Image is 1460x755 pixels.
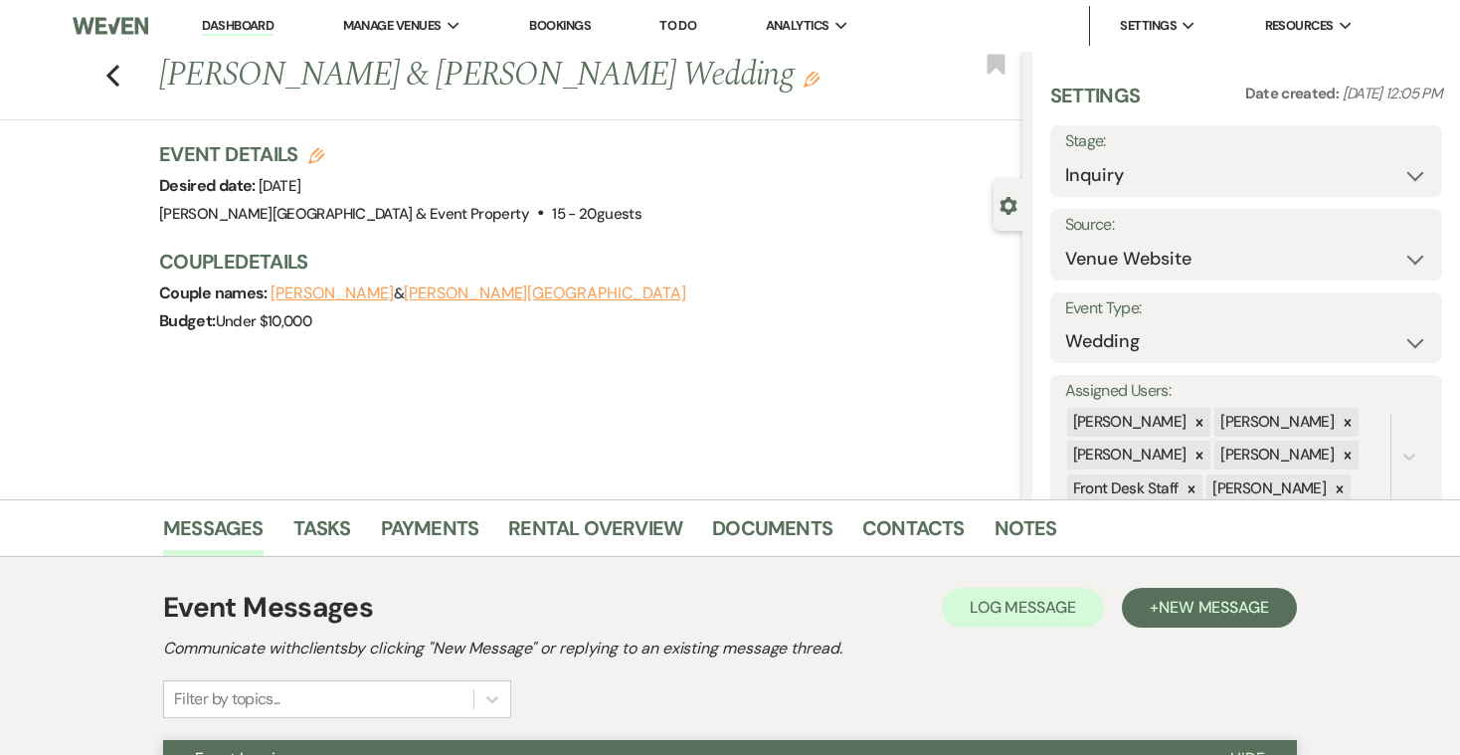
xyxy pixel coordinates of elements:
[804,70,820,88] button: Edit
[216,311,312,331] span: Under $10,000
[529,17,591,34] a: Bookings
[163,637,1297,661] h2: Communicate with clients by clicking "New Message" or replying to an existing message thread.
[343,16,442,36] span: Manage Venues
[1050,82,1141,125] h3: Settings
[1067,408,1189,437] div: [PERSON_NAME]
[271,285,394,301] button: [PERSON_NAME]
[159,248,1003,276] h3: Couple Details
[1122,588,1297,628] button: +New Message
[766,16,829,36] span: Analytics
[159,175,259,196] span: Desired date:
[1206,474,1329,503] div: [PERSON_NAME]
[159,310,216,331] span: Budget:
[1214,441,1337,470] div: [PERSON_NAME]
[1265,16,1334,36] span: Resources
[404,285,686,301] button: [PERSON_NAME][GEOGRAPHIC_DATA]
[159,52,841,99] h1: [PERSON_NAME] & [PERSON_NAME] Wedding
[163,512,264,556] a: Messages
[1065,377,1427,406] label: Assigned Users:
[862,512,965,556] a: Contacts
[1120,16,1177,36] span: Settings
[202,17,274,36] a: Dashboard
[552,204,641,224] span: 15 - 20 guests
[1245,84,1343,103] span: Date created:
[712,512,832,556] a: Documents
[1214,408,1337,437] div: [PERSON_NAME]
[174,687,280,711] div: Filter by topics...
[1065,294,1427,323] label: Event Type:
[659,17,696,34] a: To Do
[163,587,373,629] h1: Event Messages
[1067,474,1182,503] div: Front Desk Staff
[159,140,641,168] h3: Event Details
[1343,84,1442,103] span: [DATE] 12:05 PM
[159,283,271,303] span: Couple names:
[1065,211,1427,240] label: Source:
[1000,195,1017,214] button: Close lead details
[1159,597,1269,618] span: New Message
[1065,127,1427,156] label: Stage:
[381,512,479,556] a: Payments
[293,512,351,556] a: Tasks
[970,597,1076,618] span: Log Message
[159,204,529,224] span: [PERSON_NAME][GEOGRAPHIC_DATA] & Event Property
[508,512,682,556] a: Rental Overview
[73,5,147,47] img: Weven Logo
[1067,441,1189,470] div: [PERSON_NAME]
[271,283,686,303] span: &
[259,176,300,196] span: [DATE]
[942,588,1104,628] button: Log Message
[995,512,1057,556] a: Notes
